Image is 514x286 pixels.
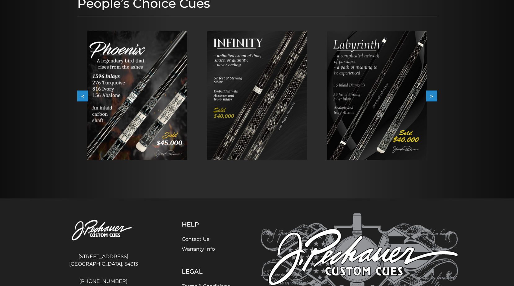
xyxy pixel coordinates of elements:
h5: Help [182,221,230,228]
a: Warranty Info [182,246,215,252]
button: > [426,91,437,102]
img: Pechauer Custom Cues [56,213,151,248]
button: < [77,91,88,102]
a: Contact Us [182,236,209,242]
address: [STREET_ADDRESS] [GEOGRAPHIC_DATA], 54313 [56,250,151,270]
h5: Legal [182,268,230,275]
a: [PHONE_NUMBER] [56,278,151,285]
div: Carousel Navigation [77,91,437,102]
